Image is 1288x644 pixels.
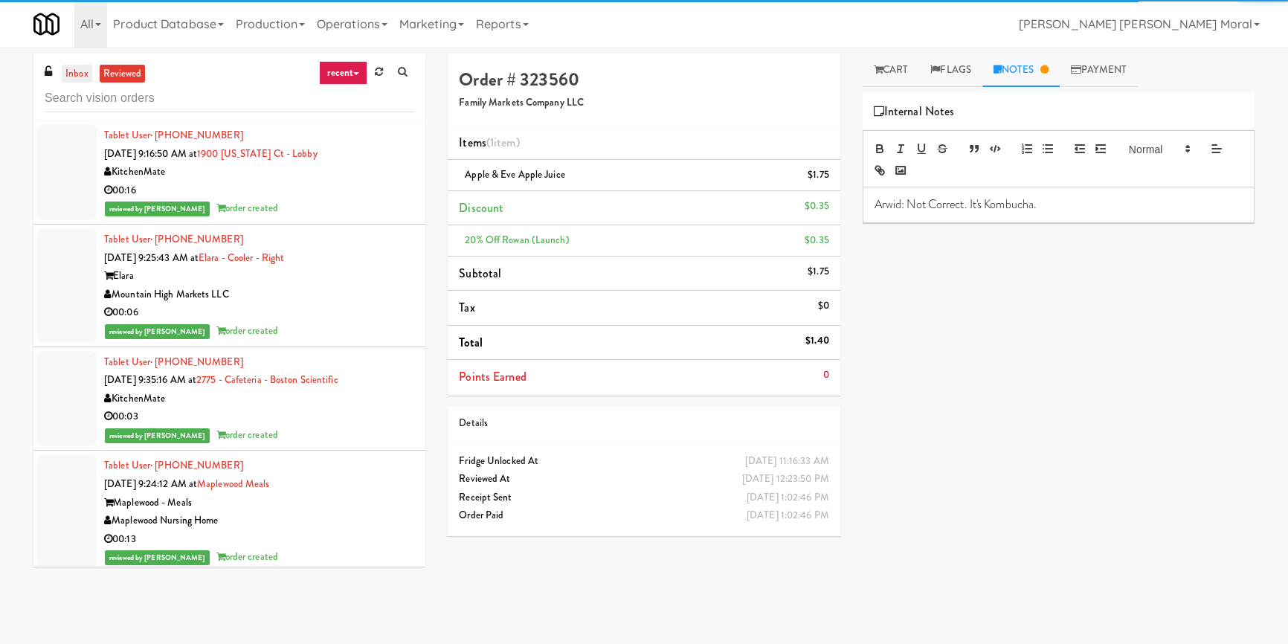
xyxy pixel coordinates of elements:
span: Internal Notes [874,100,955,123]
span: reviewed by [PERSON_NAME] [105,202,210,216]
div: Receipt Sent [459,489,828,507]
span: [DATE] 9:16:50 AM at [104,146,197,161]
div: Elara [104,267,414,286]
span: Total [459,334,483,351]
span: [DATE] 9:24:12 AM at [104,477,197,491]
img: Micromart [33,11,59,37]
ng-pluralize: item [494,134,515,151]
a: 2775 - Cafeteria - Boston Scientific [196,373,338,387]
a: recent [319,61,368,85]
a: 1900 [US_STATE] Ct - Lobby [197,146,318,161]
span: order created [216,550,278,564]
div: KitchenMate [104,163,414,181]
div: 00:03 [104,408,414,426]
span: Points Earned [459,368,526,385]
span: reviewed by [PERSON_NAME] [105,324,210,339]
span: · [PHONE_NUMBER] [150,128,243,142]
div: 00:16 [104,181,414,200]
span: · [PHONE_NUMBER] [150,458,243,472]
div: 00:06 [104,303,414,322]
div: $0 [817,297,828,315]
div: Details [459,414,828,433]
span: Discount [459,199,503,216]
div: Order Paid [459,506,828,525]
div: [DATE] 11:16:33 AM [745,452,829,471]
span: · [PHONE_NUMBER] [150,355,243,369]
div: $0.35 [805,231,829,250]
div: 0 [823,366,829,384]
span: Apple & Eve Apple Juice [465,167,564,181]
div: [DATE] 1:02:46 PM [747,489,829,507]
div: 00:13 [104,530,414,549]
span: (1 ) [486,134,520,151]
div: KitchenMate [104,390,414,408]
div: $1.40 [805,332,829,350]
li: Tablet User· [PHONE_NUMBER][DATE] 9:35:16 AM at2775 - Cafeteria - Boston ScientificKitchenMate00:... [33,347,425,451]
span: [DATE] 9:35:16 AM at [104,373,196,387]
a: Elara - Cooler - Right [199,251,284,265]
input: Search vision orders [45,85,414,112]
li: Tablet User· [PHONE_NUMBER][DATE] 9:24:12 AM atMaplewood MealsMaplewood - MealsMaplewood Nursing ... [33,451,425,573]
div: Maplewood - Meals [104,494,414,512]
a: Notes [982,54,1060,87]
span: reviewed by [PERSON_NAME] [105,550,210,565]
div: $1.75 [808,166,829,184]
div: Fridge Unlocked At [459,452,828,471]
span: order created [216,428,278,442]
span: Items [459,134,519,151]
a: Payment [1060,54,1139,87]
a: Tablet User· [PHONE_NUMBER] [104,458,243,472]
div: Mountain High Markets LLC [104,286,414,304]
span: Tax [459,299,474,316]
div: Reviewed At [459,470,828,489]
p: Arwid: Not Correct. It's Kombucha. [875,196,1243,213]
span: Subtotal [459,265,501,282]
div: [DATE] 12:23:50 PM [742,470,829,489]
span: order created [216,201,278,215]
a: Tablet User· [PHONE_NUMBER] [104,232,243,246]
a: Tablet User· [PHONE_NUMBER] [104,128,243,142]
h4: Order # 323560 [459,70,828,89]
a: inbox [62,65,92,83]
span: · [PHONE_NUMBER] [150,232,243,246]
span: order created [216,323,278,338]
li: Tablet User· [PHONE_NUMBER][DATE] 9:16:50 AM at1900 [US_STATE] Ct - LobbyKitchenMate00:16reviewed... [33,120,425,225]
a: reviewed [100,65,146,83]
span: 20% Off Rowan (launch) [465,233,569,247]
a: Cart [863,54,920,87]
a: Flags [919,54,982,87]
div: $0.35 [805,197,829,216]
div: [DATE] 1:02:46 PM [747,506,829,525]
h5: Family Markets Company LLC [459,97,828,109]
a: Tablet User· [PHONE_NUMBER] [104,355,243,369]
div: Maplewood Nursing Home [104,512,414,530]
div: $1.75 [808,263,829,281]
span: reviewed by [PERSON_NAME] [105,428,210,443]
span: [DATE] 9:25:43 AM at [104,251,199,265]
a: Maplewood Meals [197,477,270,491]
li: Tablet User· [PHONE_NUMBER][DATE] 9:25:43 AM atElara - Cooler - RightElaraMountain High Markets L... [33,225,425,347]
